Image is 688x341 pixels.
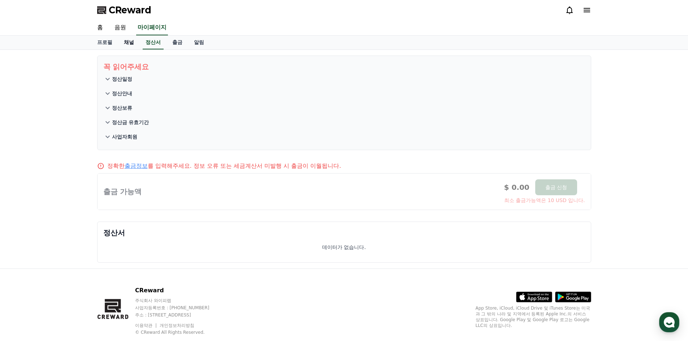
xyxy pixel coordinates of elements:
button: 정산안내 [103,86,585,101]
span: 설정 [112,240,120,245]
p: 정산보류 [112,104,132,112]
a: 개인정보처리방침 [160,323,194,328]
button: 정산금 유효기간 [103,115,585,130]
p: 주식회사 와이피랩 [135,298,223,303]
a: 출금 [166,36,188,49]
p: 사업자등록번호 : [PHONE_NUMBER] [135,305,223,311]
button: 정산보류 [103,101,585,115]
a: 프로필 [91,36,118,49]
p: App Store, iCloud, iCloud Drive 및 iTunes Store는 미국과 그 밖의 나라 및 지역에서 등록된 Apple Inc.의 서비스 상표입니다. Goo... [476,305,591,328]
a: 정산서 [143,36,164,49]
span: 홈 [23,240,27,245]
a: 홈 [2,229,48,247]
p: 정확한 를 입력해주세요. 정보 오류 또는 세금계산서 미발행 시 출금이 이월됩니다. [107,162,341,170]
a: 출금정보 [125,162,148,169]
span: 대화 [66,240,75,246]
a: 음원 [109,20,132,35]
p: 정산안내 [112,90,132,97]
a: 마이페이지 [136,20,168,35]
a: 대화 [48,229,93,247]
button: 정산일정 [103,72,585,86]
button: 사업자회원 [103,130,585,144]
a: 홈 [91,20,109,35]
a: CReward [97,4,151,16]
p: 정산일정 [112,75,132,83]
p: 정산서 [103,228,585,238]
p: 데이터가 없습니다. [322,244,366,251]
p: 정산금 유효기간 [112,119,149,126]
a: 채널 [118,36,140,49]
p: 꼭 읽어주세요 [103,62,585,72]
a: 알림 [188,36,210,49]
p: CReward [135,286,223,295]
p: 주소 : [STREET_ADDRESS] [135,312,223,318]
p: 사업자회원 [112,133,137,140]
span: CReward [109,4,151,16]
a: 설정 [93,229,139,247]
a: 이용약관 [135,323,158,328]
p: © CReward All Rights Reserved. [135,329,223,335]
